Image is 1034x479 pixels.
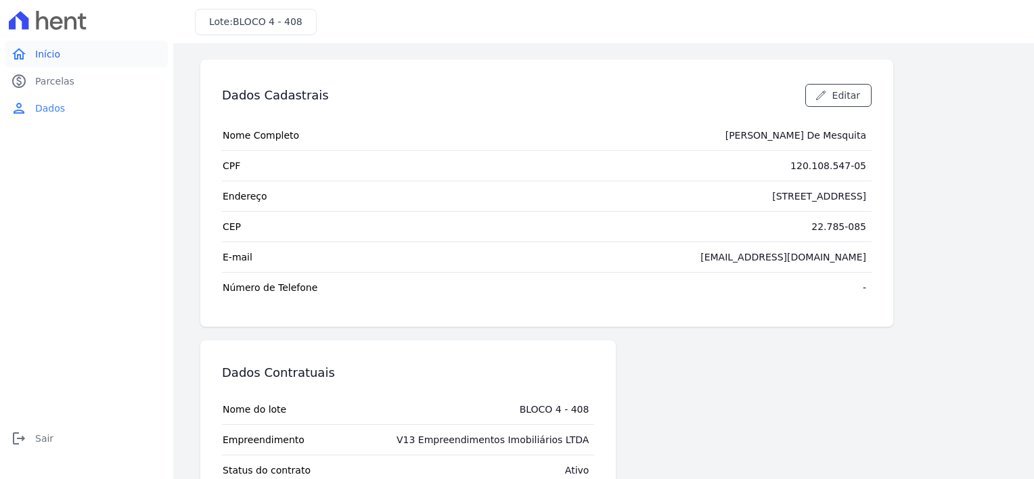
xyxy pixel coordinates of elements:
[790,159,866,173] div: 120.108.547-05
[11,46,27,62] i: home
[223,250,252,264] span: E-mail
[11,430,27,447] i: logout
[565,463,589,477] div: Ativo
[223,463,311,477] span: Status do contrato
[223,189,267,203] span: Endereço
[832,89,860,102] span: Editar
[772,189,866,203] div: [STREET_ADDRESS]
[5,95,168,122] a: personDados
[209,15,302,29] h3: Lote:
[397,433,589,447] div: V13 Empreendimentos Imobiliários LTDA
[222,87,329,104] h3: Dados Cadastrais
[863,281,866,294] div: -
[805,84,872,107] a: Editar
[223,403,286,416] span: Nome do lote
[5,425,168,452] a: logoutSair
[520,403,589,416] div: BLOCO 4 - 408
[11,100,27,116] i: person
[223,281,317,294] span: Número de Telefone
[700,250,866,264] div: [EMAIL_ADDRESS][DOMAIN_NAME]
[811,220,866,233] div: 22.785-085
[725,129,866,142] div: [PERSON_NAME] De Mesquita
[35,432,53,445] span: Sair
[35,74,74,88] span: Parcelas
[223,129,299,142] span: Nome Completo
[35,101,65,115] span: Dados
[222,365,335,381] h3: Dados Contratuais
[223,220,241,233] span: CEP
[5,68,168,95] a: paidParcelas
[35,47,60,61] span: Início
[223,433,305,447] span: Empreendimento
[233,16,302,27] span: BLOCO 4 - 408
[11,73,27,89] i: paid
[223,159,240,173] span: CPF
[5,41,168,68] a: homeInício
